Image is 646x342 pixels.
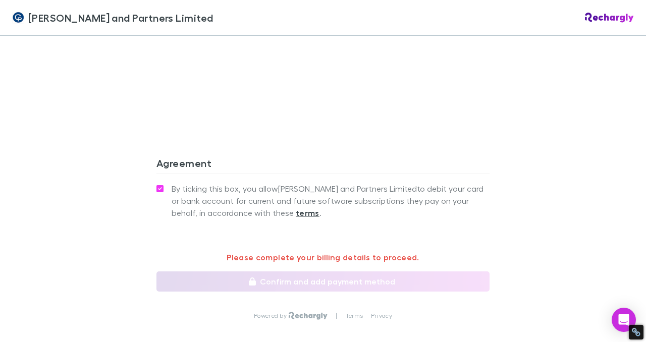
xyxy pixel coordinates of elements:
img: Rechargly Logo [585,13,634,23]
div: Open Intercom Messenger [612,308,636,332]
img: Coates and Partners Limited's Logo [12,12,24,24]
h3: Agreement [156,157,490,173]
span: By ticking this box, you allow [PERSON_NAME] and Partners Limited to debit your card or bank acco... [172,183,490,219]
img: Rechargly Logo [289,312,328,320]
button: Confirm and add payment method [156,271,490,292]
a: Privacy [371,312,392,320]
p: Please complete your billing details to proceed. [156,251,490,263]
strong: terms [296,208,319,218]
p: Powered by [254,312,289,320]
span: [PERSON_NAME] and Partners Limited [28,10,213,25]
p: | [336,312,337,320]
div: Restore Info Box &#10;&#10;NoFollow Info:&#10; META-Robots NoFollow: &#09;true&#10; META-Robots N... [631,327,641,337]
a: Terms [346,312,363,320]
